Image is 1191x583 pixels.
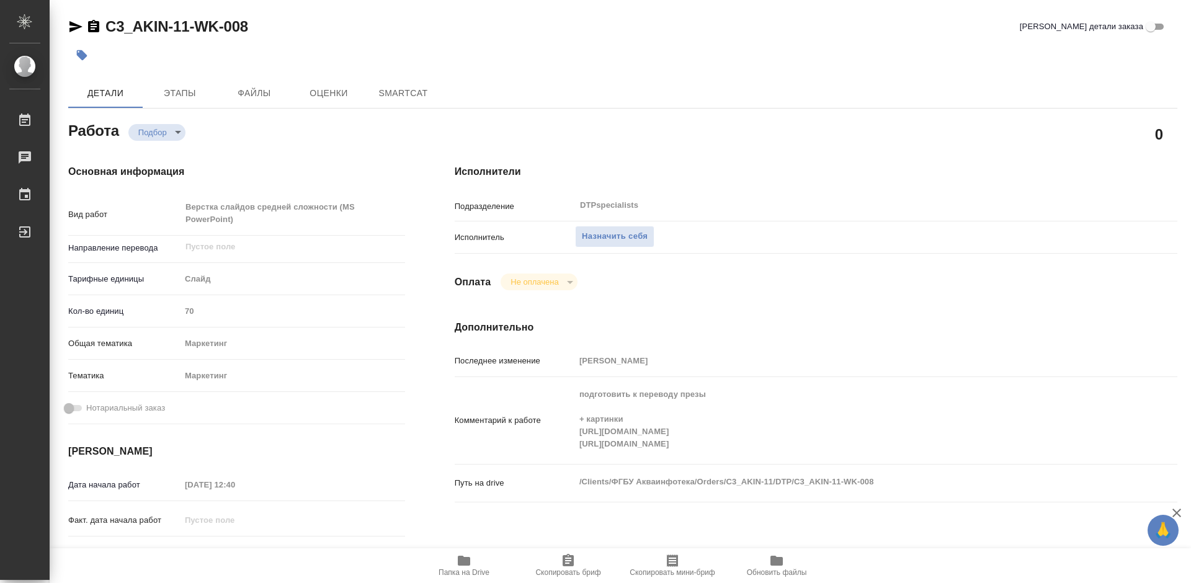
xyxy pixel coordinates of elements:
button: Добавить тэг [68,42,96,69]
p: Общая тематика [68,337,181,350]
button: Скопировать мини-бриф [620,548,725,583]
p: Кол-во единиц [68,305,181,318]
div: Подбор [501,274,577,290]
input: Пустое поле [181,476,289,494]
textarea: подготовить к переводу презы + картинки [URL][DOMAIN_NAME] [URL][DOMAIN_NAME] [575,384,1117,455]
span: Файлы [225,86,284,101]
span: Папка на Drive [439,568,489,577]
button: Скопировать ссылку [86,19,101,34]
p: Тематика [68,370,181,382]
h2: 0 [1155,123,1163,145]
button: Скопировать бриф [516,548,620,583]
h4: Оплата [455,275,491,290]
h2: Работа [68,118,119,141]
button: Подбор [135,127,171,138]
a: C3_AKIN-11-WK-008 [105,18,248,35]
span: Детали [76,86,135,101]
span: 🙏 [1153,517,1174,543]
input: Пустое поле [181,511,289,529]
span: SmartCat [373,86,433,101]
p: Направление перевода [68,242,181,254]
input: Пустое поле [184,239,376,254]
p: Исполнитель [455,231,575,244]
input: Пустое поле [575,352,1117,370]
input: Пустое поле [181,302,405,320]
div: Маркетинг [181,365,405,386]
span: Назначить себя [582,229,648,244]
span: Обновить файлы [747,568,807,577]
span: Оценки [299,86,359,101]
button: 🙏 [1148,515,1179,546]
p: Подразделение [455,200,575,213]
button: Скопировать ссылку для ЯМессенджера [68,19,83,34]
textarea: /Clients/ФГБУ Акваинфотека/Orders/C3_AKIN-11/DTP/C3_AKIN-11-WK-008 [575,471,1117,492]
button: Назначить себя [575,226,654,247]
span: Скопировать мини-бриф [630,568,715,577]
p: Путь на drive [455,477,575,489]
div: Слайд [181,269,405,290]
p: Срок завершения работ [68,546,181,559]
button: Папка на Drive [412,548,516,583]
span: Нотариальный заказ [86,402,165,414]
p: Тарифные единицы [68,273,181,285]
button: Не оплачена [507,277,562,287]
input: Пустое поле [181,543,289,561]
p: Дата начала работ [68,479,181,491]
span: Скопировать бриф [535,568,600,577]
p: Комментарий к работе [455,414,575,427]
div: Подбор [128,124,185,141]
button: Обновить файлы [725,548,829,583]
p: Факт. дата начала работ [68,514,181,527]
p: Вид работ [68,208,181,221]
span: [PERSON_NAME] детали заказа [1020,20,1143,33]
h4: Дополнительно [455,320,1177,335]
p: Последнее изменение [455,355,575,367]
h4: Основная информация [68,164,405,179]
span: Этапы [150,86,210,101]
h4: Исполнители [455,164,1177,179]
h4: [PERSON_NAME] [68,444,405,459]
div: Маркетинг [181,333,405,354]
